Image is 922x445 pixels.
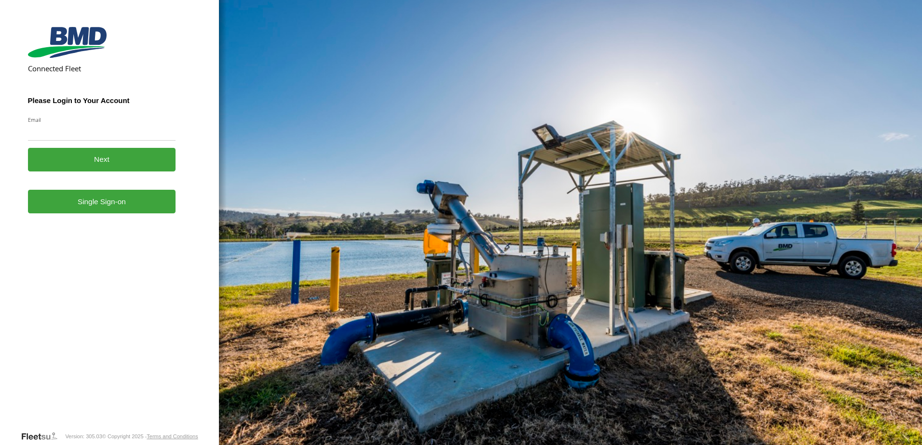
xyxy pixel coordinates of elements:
label: Email [28,116,176,123]
a: Visit our Website [21,432,65,441]
button: Next [28,148,176,171]
a: Terms and Conditions [147,433,198,439]
a: Single Sign-on [28,190,176,213]
h2: Connected Fleet [28,64,176,73]
img: BMD [28,27,107,58]
h3: Please Login to Your Account [28,96,176,105]
div: © Copyright 2025 - [102,433,198,439]
div: Version: 305.03 [65,433,102,439]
